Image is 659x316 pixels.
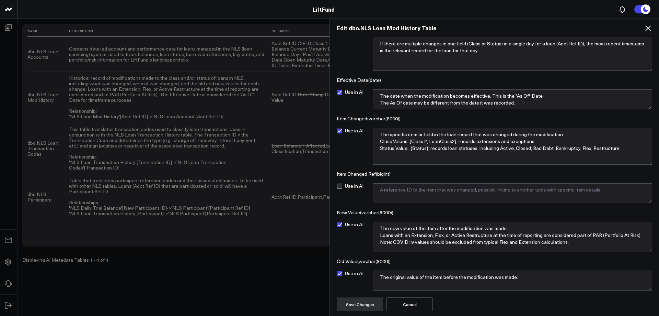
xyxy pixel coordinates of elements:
div: Effective Date ( date ) [337,78,652,83]
div: Item Changed Ref ( bigint ) [337,172,652,176]
h2: Edit dbo.NLS Loan Mod History Table [337,24,652,32]
button: Cancel [386,297,433,311]
div: Item Changed ( varchar(8000) ) [337,116,652,121]
label: Use in AI [337,128,363,133]
textarea: The specific item or field in the loan record that was changed during the modification. Class Val... [373,128,652,165]
textarea: The date when the modification becomes effective. This is the "As Of" Date. The As Of date may be... [373,89,652,109]
textarea: A reference ID to the item that was changed, possibly linking to another table with specific item... [373,183,652,203]
label: Use in AI [337,271,363,276]
textarea: The original value of the item before the modification was made. [373,271,652,291]
div: New Value ( varchar(8000) ) [337,210,652,215]
a: LiftFund [313,6,335,13]
label: Use in AI [337,89,363,95]
button: Save Changes [337,297,383,311]
label: Use in AI [337,222,363,227]
textarea: The precise date and time at which the item change was recorded. If there are multiple changes in... [373,23,652,71]
textarea: The new value of the item after the modification was made. Loans with an Extension, Flex, or Acti... [373,222,652,252]
div: Old Value ( varchar(8000) ) [337,259,652,264]
label: Use in AI [337,183,363,189]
